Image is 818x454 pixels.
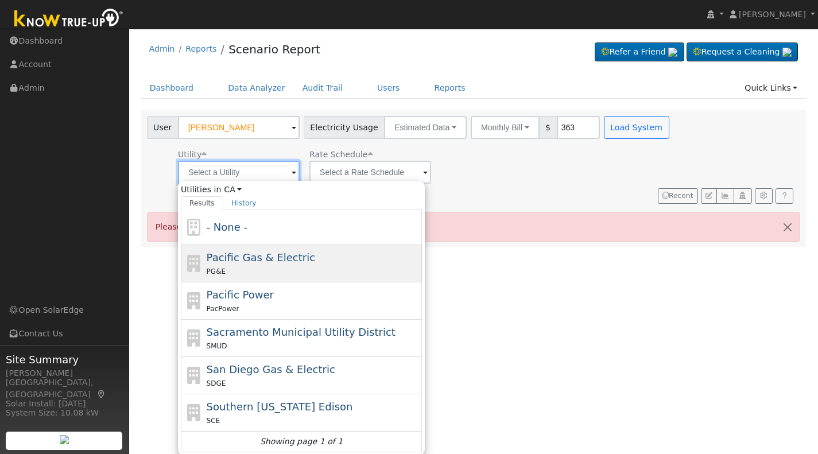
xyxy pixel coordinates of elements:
[776,188,793,204] a: Help Link
[178,161,300,184] input: Select a Utility
[260,436,343,448] i: Showing page 1 of 1
[223,196,265,210] a: History
[224,184,242,196] a: CA
[207,342,227,350] span: SMUD
[604,116,669,139] button: Load System
[471,116,540,139] button: Monthly Bill
[6,352,123,367] span: Site Summary
[207,289,274,301] span: Pacific Power
[207,305,239,313] span: PacPower
[658,188,698,204] button: Recent
[185,44,216,53] a: Reports
[6,398,123,410] div: Solar Install: [DATE]
[426,77,474,99] a: Reports
[149,44,175,53] a: Admin
[668,48,677,57] img: retrieve
[734,188,751,204] button: Login As
[6,367,123,379] div: [PERSON_NAME]
[207,363,335,375] span: San Diego Gas & Electric
[96,390,107,399] a: Map
[755,188,773,204] button: Settings
[219,77,294,99] a: Data Analyzer
[782,48,792,57] img: retrieve
[384,116,467,139] button: Estimated Data
[141,77,203,99] a: Dashboard
[156,222,317,231] span: Please select a utility and rate schedule
[776,213,800,241] button: Close
[178,149,300,161] div: Utility
[687,42,798,62] a: Request a Cleaning
[207,221,247,233] span: - None -
[9,6,129,32] img: Know True-Up
[6,407,123,419] div: System Size: 10.08 kW
[6,377,123,401] div: [GEOGRAPHIC_DATA], [GEOGRAPHIC_DATA]
[716,188,734,204] button: Multi-Series Graph
[207,326,396,338] span: Sacramento Municipal Utility District
[181,196,223,210] a: Results
[309,150,373,159] span: Alias: None
[595,42,684,62] a: Refer a Friend
[207,267,226,275] span: PG&E
[178,116,300,139] input: Select a User
[294,77,351,99] a: Audit Trail
[147,116,179,139] span: User
[736,77,806,99] a: Quick Links
[207,251,315,263] span: Pacific Gas & Electric
[701,188,717,204] button: Edit User
[539,116,557,139] span: $
[369,77,409,99] a: Users
[309,161,431,184] input: Select a Rate Schedule
[207,417,220,425] span: SCE
[207,379,226,387] span: SDGE
[228,42,320,56] a: Scenario Report
[60,435,69,444] img: retrieve
[207,401,353,413] span: Southern [US_STATE] Edison
[304,116,385,139] span: Electricity Usage
[181,184,422,196] span: Utilities in
[739,10,806,19] span: [PERSON_NAME]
